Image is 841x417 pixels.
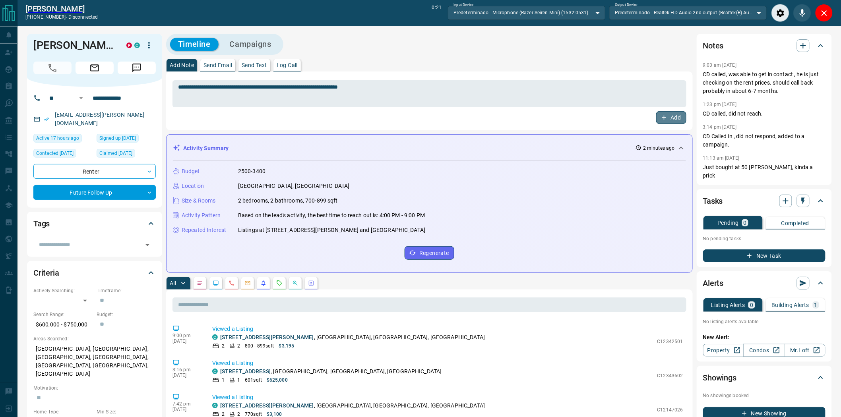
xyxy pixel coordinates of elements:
[267,376,288,384] p: $625,000
[36,134,79,142] span: Active 17 hours ago
[703,102,737,107] p: 1:23 pm [DATE]
[222,342,225,349] p: 2
[44,116,49,122] svg: Email Verified
[703,318,825,325] p: No listing alerts available
[220,402,485,410] p: , [GEOGRAPHIC_DATA], [GEOGRAPHIC_DATA], [GEOGRAPHIC_DATA]
[781,220,810,226] p: Completed
[703,274,825,293] div: Alerts
[134,42,140,48] div: condos.ca
[182,197,216,205] p: Size & Rooms
[237,376,240,384] p: 1
[97,287,156,294] p: Timeframe:
[703,155,740,161] p: 11:13 am [DATE]
[33,39,114,52] h1: [PERSON_NAME]
[279,342,295,349] p: $3,195
[238,182,350,190] p: [GEOGRAPHIC_DATA], [GEOGRAPHIC_DATA]
[212,359,683,367] p: Viewed a Listing
[36,149,74,157] span: Contacted [DATE]
[97,311,156,318] p: Budget:
[703,249,825,262] button: New Task
[68,14,98,20] span: disconnected
[172,333,200,338] p: 9:00 pm
[33,318,93,331] p: $600,000 - $750,000
[97,149,156,160] div: Tue Jan 12 2021
[33,164,156,179] div: Renter
[703,62,737,68] p: 9:03 am [DATE]
[170,38,219,51] button: Timeline
[172,338,200,344] p: [DATE]
[183,144,229,153] p: Activity Summary
[772,302,810,308] p: Building Alerts
[703,70,825,95] p: CD called, was able to get in contact , he is just checking on the rent prices. should call back ...
[277,62,298,68] p: Log Call
[33,214,156,233] div: Tags
[815,4,833,22] div: Close
[212,334,218,340] div: condos.ca
[237,342,240,349] p: 2
[744,220,747,226] p: 0
[33,266,59,279] h2: Criteria
[703,191,825,210] div: Tasks
[711,302,746,308] p: Listing Alerts
[703,233,825,245] p: No pending tasks
[76,93,86,103] button: Open
[703,277,724,290] h2: Alerts
[643,145,674,152] p: 2 minutes ago
[25,4,98,14] a: [PERSON_NAME]
[245,342,274,349] p: 800 - 899 sqft
[212,403,218,408] div: condos.ca
[242,62,267,68] p: Send Text
[97,134,156,145] div: Thu Dec 26 2019
[717,220,739,226] p: Pending
[771,4,789,22] div: Audio Settings
[97,408,156,415] p: Min Size:
[33,335,156,342] p: Areas Searched:
[750,302,753,308] p: 0
[212,369,218,374] div: condos.ca
[793,4,811,22] div: Mute
[170,62,194,68] p: Add Note
[33,263,156,282] div: Criteria
[260,280,267,286] svg: Listing Alerts
[212,393,683,402] p: Viewed a Listing
[238,226,425,234] p: Listings at [STREET_ADDRESS][PERSON_NAME] and [GEOGRAPHIC_DATA]
[703,163,825,180] p: Just bought at 50 [PERSON_NAME], kinda a prick
[182,167,200,176] p: Budget
[33,185,156,200] div: Future Follow Up
[703,392,825,399] p: No showings booked
[212,325,683,333] p: Viewed a Listing
[405,246,454,260] button: Regenerate
[33,62,72,74] span: Call
[703,371,737,384] h2: Showings
[33,287,93,294] p: Actively Searching:
[308,280,314,286] svg: Agent Actions
[33,149,93,160] div: Mon Nov 11 2024
[657,406,683,413] p: C12147026
[33,342,156,380] p: [GEOGRAPHIC_DATA], [GEOGRAPHIC_DATA], [GEOGRAPHIC_DATA], [GEOGRAPHIC_DATA], [GEOGRAPHIC_DATA], [G...
[784,344,825,357] a: Mr.Loft
[33,134,93,145] div: Thu Aug 14 2025
[229,280,235,286] svg: Calls
[172,367,200,373] p: 3:16 pm
[33,217,50,230] h2: Tags
[814,302,818,308] p: 1
[220,367,442,376] p: , [GEOGRAPHIC_DATA], [GEOGRAPHIC_DATA], [GEOGRAPHIC_DATA]
[220,333,485,342] p: , [GEOGRAPHIC_DATA], [GEOGRAPHIC_DATA], [GEOGRAPHIC_DATA]
[245,376,262,384] p: 601 sqft
[238,197,338,205] p: 2 bedrooms, 2 bathrooms, 700-899 sqft
[203,62,232,68] p: Send Email
[222,376,225,384] p: 1
[213,280,219,286] svg: Lead Browsing Activity
[703,368,825,387] div: Showings
[197,280,203,286] svg: Notes
[172,407,200,412] p: [DATE]
[609,6,767,19] div: Predeterminado - Realtek HD Audio 2nd output (Realtek(R) Audio)
[99,149,132,157] span: Claimed [DATE]
[118,62,156,74] span: Message
[703,195,723,207] h2: Tasks
[432,4,442,22] p: 0:21
[142,239,153,251] button: Open
[656,111,686,124] button: Add
[238,167,265,176] p: 2500-3400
